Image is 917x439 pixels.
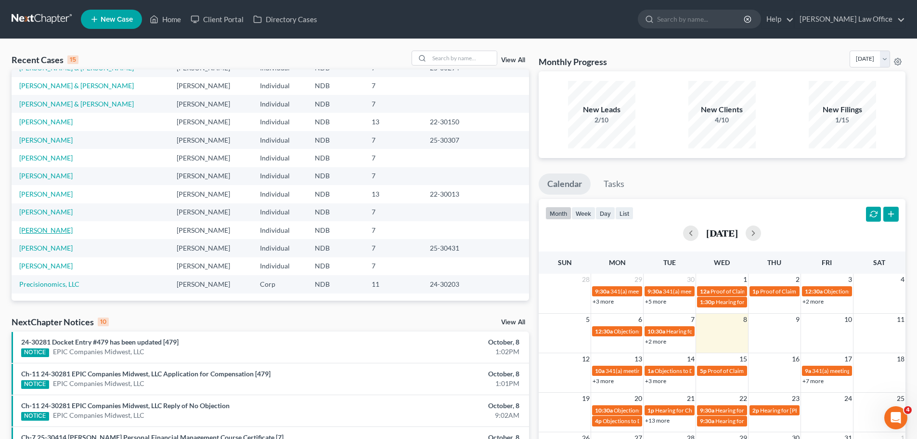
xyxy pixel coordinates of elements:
a: [PERSON_NAME] [19,172,73,180]
span: 1p [647,407,654,414]
span: New Case [101,16,133,23]
span: 341(a) meeting for [PERSON_NAME] & [PERSON_NAME] [663,288,807,295]
span: 9a [805,367,811,374]
td: Individual [252,149,307,167]
div: 4/10 [688,115,756,125]
span: 20 [633,393,643,404]
div: NextChapter Notices [12,316,109,328]
td: Individual [252,167,307,185]
a: [PERSON_NAME] [19,190,73,198]
td: Individual [252,77,307,95]
button: week [571,207,595,220]
a: EPIC Companies Midwest, LLC [53,379,144,388]
span: Objections to Discharge Due (PFMC-7) for [PERSON_NAME] [614,407,766,414]
td: Individual [252,239,307,257]
td: [PERSON_NAME] [169,203,252,221]
div: 9:02AM [360,411,519,420]
a: Help [762,11,794,28]
td: NDB [307,95,364,113]
span: 1 [742,274,748,285]
span: 1p [752,288,759,295]
td: [PERSON_NAME] [169,257,252,275]
td: NDB [307,149,364,167]
a: EPIC Companies Midwest, LLC [53,347,144,357]
td: 7 [364,95,422,113]
a: [PERSON_NAME] [19,154,73,162]
a: View All [501,57,525,64]
td: [PERSON_NAME] [169,221,252,239]
span: Wed [714,258,730,266]
span: 12 [581,353,591,365]
a: Ch-11 24-30281 EPIC Companies Midwest, LLC Application for Compensation [479] [21,370,271,378]
a: EPIC Companies Midwest, LLC [53,411,144,420]
a: +5 more [645,298,666,305]
a: +13 more [645,417,670,424]
td: [PERSON_NAME] [169,95,252,113]
td: 13 [364,185,422,203]
td: Corp [252,275,307,293]
td: NDB [307,131,364,149]
a: Tasks [595,173,633,195]
a: [PERSON_NAME] [19,226,73,234]
td: Individual [252,131,307,149]
button: month [545,207,571,220]
td: 24-30203 [422,275,478,293]
span: Hearing for Cheyenne Czech [655,407,727,414]
input: Search by name... [657,10,745,28]
td: NDB [307,221,364,239]
div: 1:02PM [360,347,519,357]
span: 1a [647,367,654,374]
td: 22-30013 [422,185,478,203]
span: 341(a) meeting for [PERSON_NAME] [606,367,698,374]
td: NDB [307,257,364,275]
span: 9:30a [700,407,714,414]
span: 13 [633,353,643,365]
a: +2 more [802,298,824,305]
a: [PERSON_NAME] & [PERSON_NAME] [19,81,134,90]
span: 17 [843,353,853,365]
td: Individual [252,113,307,131]
a: [PERSON_NAME] [19,262,73,270]
td: [PERSON_NAME] [169,149,252,167]
span: 22 [738,393,748,404]
a: [PERSON_NAME] & [PERSON_NAME] [19,100,134,108]
a: Directory Cases [248,11,322,28]
span: 8 [742,314,748,325]
span: 10a [595,367,605,374]
span: Mon [609,258,626,266]
span: Proof of Claim Deadline - Standard for [PERSON_NAME] [760,288,902,295]
button: list [615,207,633,220]
span: Hearing for [PERSON_NAME] [666,328,741,335]
td: 25-30307 [422,131,478,149]
td: [PERSON_NAME] [169,113,252,131]
span: 12:30a [595,328,613,335]
td: 7 [364,131,422,149]
div: 1:01PM [360,379,519,388]
td: [PERSON_NAME] [169,77,252,95]
span: 12:30a [805,288,823,295]
span: 1:30p [700,298,715,306]
div: NOTICE [21,412,49,421]
iframe: Intercom live chat [884,406,907,429]
td: 7 [364,257,422,275]
span: Sun [558,258,572,266]
span: 5 [585,314,591,325]
span: 4p [595,417,602,425]
td: NDB [307,239,364,257]
span: 4 [904,406,912,414]
div: 1/15 [809,115,876,125]
span: 10 [843,314,853,325]
span: 9:30a [595,288,609,295]
td: 11 [364,275,422,293]
span: Proof of Claim Deadline - Government for [PERSON_NAME] [708,367,858,374]
td: Individual [252,185,307,203]
td: 7 [364,77,422,95]
span: 25 [896,393,905,404]
a: Calendar [539,173,591,195]
td: Individual [252,221,307,239]
span: 29 [633,274,643,285]
td: Individual [252,95,307,113]
span: 341(a) meeting for [PERSON_NAME] & [PERSON_NAME] [610,288,754,295]
td: NDB [307,77,364,95]
div: New Clients [688,104,756,115]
